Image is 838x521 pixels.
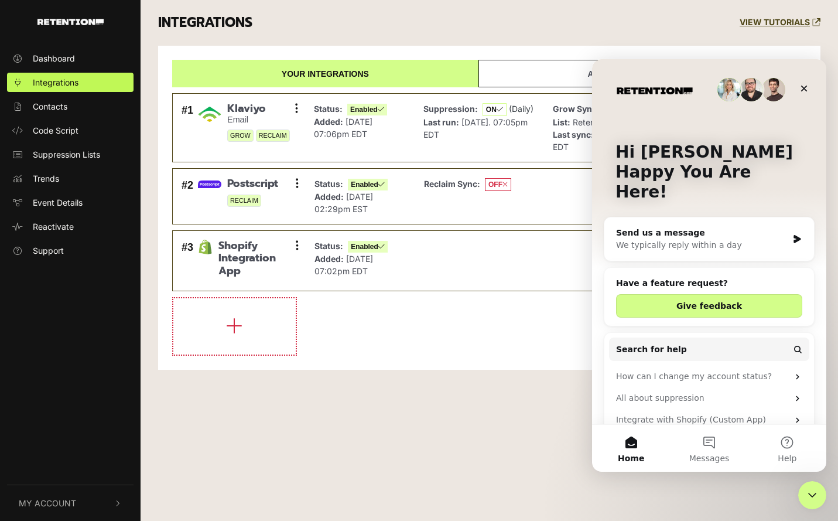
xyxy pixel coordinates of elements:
span: ON [483,103,507,116]
a: Contacts [7,97,134,116]
a: Dashboard [7,49,134,68]
span: Shopify Integration App [218,240,297,278]
span: RECLAIM [256,130,290,142]
span: My Account [19,497,76,509]
span: Support [33,244,64,257]
a: Support [7,241,134,260]
strong: Added: [314,254,344,264]
strong: Grow Sync: [553,104,600,114]
a: Suppression Lists [7,145,134,164]
span: GROW [227,130,254,142]
div: #3 [182,240,193,282]
span: [DATE] 02:29pm EST [314,192,373,214]
span: Klaviyo [227,103,290,115]
span: Contacts [33,100,67,113]
iframe: Intercom live chat [798,481,826,509]
strong: Added: [314,117,343,127]
span: Event Details [33,196,83,209]
span: Enabled [347,104,387,115]
a: Integrations [7,73,134,92]
button: My Account [7,485,134,521]
span: [DATE] 07:02pm EDT [314,254,373,276]
strong: Status: [314,104,343,114]
span: Retention [573,117,609,127]
img: Retention.com [37,19,104,25]
span: Trends [33,172,59,185]
strong: Status: [314,241,343,251]
a: Available integrations [478,60,806,87]
h3: INTEGRATIONS [158,15,252,31]
span: Integrations [33,76,78,88]
span: Code Script [33,124,78,137]
div: #1 [182,103,193,153]
span: Reactivate [33,220,74,233]
a: Event Details [7,193,134,212]
a: Code Script [7,121,134,140]
span: OFF [485,178,511,191]
span: (Daily) [509,104,533,114]
span: Enabled [348,179,388,190]
span: Dashboard [33,52,75,64]
img: Postscript [198,181,221,188]
span: [DATE]. 03:37pm EDT [553,130,662,152]
strong: Reclaim Sync: [424,179,480,189]
span: Enabled [348,241,388,253]
strong: List: [553,117,570,127]
img: Klaviyo [198,103,221,126]
iframe: Intercom live chat [592,59,826,472]
span: Postscript [227,178,278,190]
strong: Status: [314,179,343,189]
a: Reactivate [7,217,134,236]
a: Trends [7,169,134,188]
span: Suppression Lists [33,148,100,161]
a: VIEW TUTORIALS [740,18,820,28]
span: RECLAIM [227,195,261,207]
strong: Suppression: [423,104,478,114]
span: [DATE] 07:06pm EDT [314,117,372,139]
strong: Added: [314,192,344,202]
div: #2 [182,178,193,215]
strong: Last sync: [553,130,594,139]
img: Shopify Integration App [198,240,213,254]
a: Your integrations [172,60,478,87]
small: Email [227,115,290,125]
span: [DATE]. 07:05pm EDT [423,117,528,139]
strong: Last run: [423,117,459,127]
